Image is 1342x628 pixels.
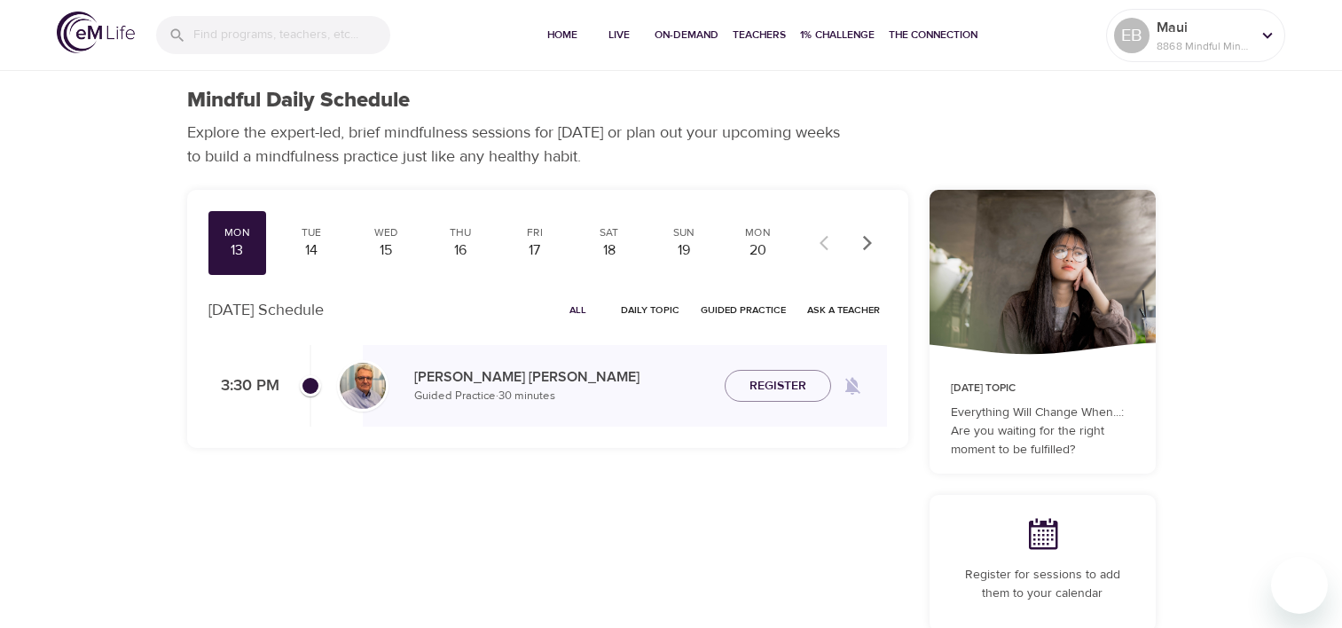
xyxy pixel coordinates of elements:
div: 18 [587,240,632,261]
div: Wed [364,225,408,240]
span: All [557,302,600,318]
div: Tue [289,225,334,240]
p: Explore the expert-led, brief mindfulness sessions for [DATE] or plan out your upcoming weeks to ... [187,121,852,169]
iframe: Button to launch messaging window [1271,557,1328,614]
span: Register [749,375,806,397]
div: 16 [438,240,483,261]
span: Home [541,26,584,44]
p: Guided Practice · 30 minutes [414,388,710,405]
p: [PERSON_NAME] [PERSON_NAME] [414,366,710,388]
p: Maui [1157,17,1251,38]
p: [DATE] Topic [951,381,1134,396]
span: Guided Practice [701,302,786,318]
span: Ask a Teacher [807,302,880,318]
div: Sun [662,225,706,240]
p: 8868 Mindful Minutes [1157,38,1251,54]
div: 17 [513,240,557,261]
input: Find programs, teachers, etc... [193,16,390,54]
div: 20 [736,240,781,261]
div: Thu [438,225,483,240]
h1: Mindful Daily Schedule [187,88,410,114]
div: Fri [513,225,557,240]
div: 15 [364,240,408,261]
span: Live [598,26,640,44]
div: Sat [587,225,632,240]
span: Teachers [733,26,786,44]
button: Ask a Teacher [800,296,887,324]
button: All [550,296,607,324]
button: Daily Topic [614,296,687,324]
div: 14 [289,240,334,261]
div: Mon [216,225,260,240]
p: Register for sessions to add them to your calendar [951,566,1134,603]
img: Roger%20Nolan%20Headshot.jpg [340,363,386,409]
span: Remind me when a class goes live every Monday at 3:30 PM [831,365,874,407]
img: logo [57,12,135,53]
span: 1% Challenge [800,26,875,44]
span: On-Demand [655,26,718,44]
div: 19 [662,240,706,261]
p: 3:30 PM [208,374,279,398]
button: Guided Practice [694,296,793,324]
div: 13 [216,240,260,261]
span: The Connection [889,26,977,44]
span: Daily Topic [621,302,679,318]
p: Everything Will Change When...: Are you waiting for the right moment to be fulfilled? [951,404,1134,459]
p: [DATE] Schedule [208,298,324,322]
div: Mon [736,225,781,240]
div: EB [1114,18,1150,53]
button: Register [725,370,831,403]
